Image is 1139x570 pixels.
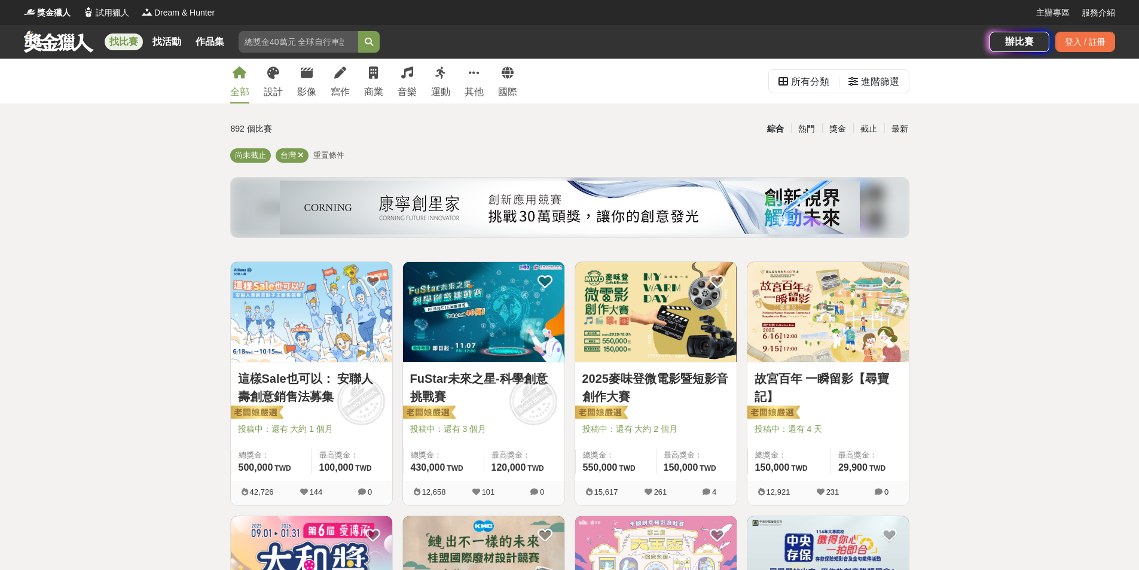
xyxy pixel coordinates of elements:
[791,118,822,139] div: 熱門
[313,151,344,160] span: 重置條件
[582,370,729,406] a: 2025麥味登微電影暨短影音創作大賽
[791,464,807,473] span: TWD
[527,464,543,473] span: TWD
[498,85,517,99] div: 國際
[822,118,853,139] div: 獎金
[280,151,296,160] span: 台灣
[540,487,544,496] span: 0
[619,464,635,473] span: TWD
[575,262,737,362] img: Cover Image
[398,85,417,99] div: 音樂
[1036,7,1070,19] a: 主辦專區
[838,462,868,473] span: 29,900
[355,464,371,473] span: TWD
[239,449,304,461] span: 總獎金：
[664,449,729,461] span: 最高獎金：
[141,6,153,18] img: Logo
[869,464,885,473] span: TWD
[37,7,71,19] span: 獎金獵人
[280,181,860,234] img: 450e0687-a965-40c0-abf0-84084e733638.png
[239,31,358,53] input: 總獎金40萬元 全球自行車設計比賽
[745,405,800,422] img: 老闆娘嚴選
[465,59,484,103] a: 其他
[755,423,902,435] span: 投稿中：還有 4 天
[582,423,729,435] span: 投稿中：還有 大約 2 個月
[297,85,316,99] div: 影像
[230,59,249,103] a: 全部
[498,59,517,103] a: 國際
[411,449,477,461] span: 總獎金：
[747,262,909,362] img: Cover Image
[191,33,229,50] a: 作品集
[331,59,350,103] a: 寫作
[141,7,215,19] a: LogoDream & Hunter
[319,462,354,473] span: 100,000
[791,70,829,94] div: 所有分類
[83,7,129,19] a: Logo試用獵人
[398,59,417,103] a: 音樂
[447,464,463,473] span: TWD
[594,487,618,496] span: 15,617
[755,462,790,473] span: 150,000
[410,370,557,406] a: FuStar未來之星-科學創意挑戰賽
[838,449,902,461] span: 最高獎金：
[264,59,283,103] a: 設計
[403,262,564,362] img: Cover Image
[712,487,716,496] span: 4
[861,70,899,94] div: 進階篩選
[664,462,698,473] span: 150,000
[24,6,36,18] img: Logo
[331,85,350,99] div: 寫作
[83,6,94,18] img: Logo
[264,85,283,99] div: 設計
[1082,7,1115,19] a: 服務介紹
[239,462,273,473] span: 500,000
[274,464,291,473] span: TWD
[884,487,888,496] span: 0
[231,262,392,362] img: Cover Image
[297,59,316,103] a: 影像
[154,7,215,19] span: Dream & Hunter
[238,370,385,406] a: 這樣Sale也可以： 安聯人壽創意銷售法募集
[411,462,445,473] span: 430,000
[310,487,323,496] span: 144
[230,85,249,99] div: 全部
[368,487,372,496] span: 0
[148,33,186,50] a: 找活動
[231,118,456,139] div: 892 個比賽
[250,487,274,496] span: 42,726
[401,405,456,422] img: 老闆娘嚴選
[235,151,266,160] span: 尚未截止
[573,405,628,422] img: 老闆娘嚴選
[465,85,484,99] div: 其他
[431,59,450,103] a: 運動
[96,7,129,19] span: 試用獵人
[700,464,716,473] span: TWD
[826,487,839,496] span: 231
[884,118,915,139] div: 最新
[422,487,446,496] span: 12,658
[853,118,884,139] div: 截止
[482,487,495,496] span: 101
[105,33,143,50] a: 找比賽
[491,449,557,461] span: 最高獎金：
[364,59,383,103] a: 商業
[410,423,557,435] span: 投稿中：還有 3 個月
[431,85,450,99] div: 運動
[767,487,790,496] span: 12,921
[319,449,385,461] span: 最高獎金：
[755,449,823,461] span: 總獎金：
[228,405,283,422] img: 老闆娘嚴選
[1055,32,1115,52] div: 登入 / 註冊
[990,32,1049,52] a: 辦比賽
[238,423,385,435] span: 投稿中：還有 大約 1 個月
[755,370,902,406] a: 故宮百年 一瞬留影【尋寶記】
[583,462,618,473] span: 550,000
[654,487,667,496] span: 261
[24,7,71,19] a: Logo獎金獵人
